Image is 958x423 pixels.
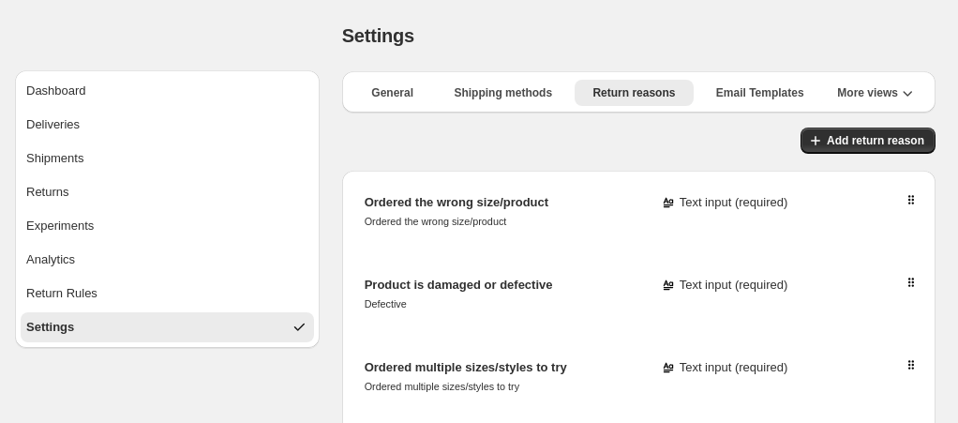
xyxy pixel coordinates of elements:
span: Return reasons [592,85,675,100]
div: Settings [26,318,74,337]
span: Shipping methods [454,85,552,100]
div: Dashboard [26,82,86,100]
span: Product is damaged or defective [365,278,553,292]
div: Text input ( required ) [661,193,788,212]
button: Add return reason [801,128,936,154]
div: Experiments [26,217,94,235]
span: Add return reason [827,133,924,148]
button: Returns [21,177,314,207]
span: Settings [342,25,414,46]
div: Deliveries [26,115,80,134]
button: Return Rules [21,279,314,309]
small: Ordered the wrong size/product [365,216,507,227]
small: Defective [365,298,407,310]
div: Return Rules [26,284,97,303]
button: Shipments [21,144,314,174]
span: General [371,85,413,100]
button: Analytics [21,245,314,275]
button: Dashboard [21,76,314,106]
div: Analytics [26,250,75,269]
small: Ordered multiple sizes/styles to try [365,381,519,392]
button: Deliveries [21,110,314,140]
div: Returns [26,183,69,202]
div: Text input ( required ) [661,276,788,295]
span: Ordered multiple sizes/styles to try [365,360,567,374]
button: Settings [21,312,314,342]
div: Shipments [26,149,83,168]
span: More views [837,85,898,100]
span: Ordered the wrong size/product [365,195,548,209]
div: Text input ( required ) [661,358,788,377]
span: Email Templates [716,85,804,100]
button: More views [826,80,924,106]
button: Experiments [21,211,314,241]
